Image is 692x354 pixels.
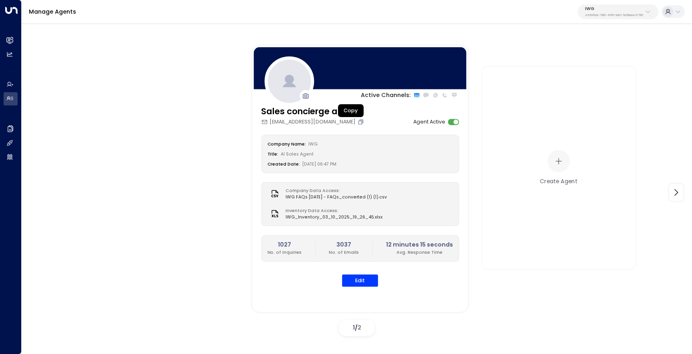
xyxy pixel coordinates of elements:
label: Company Data Access: [286,188,383,194]
p: No. of Inquiries [268,249,302,256]
label: Created Date: [268,162,300,168]
span: 1 [353,324,355,332]
h2: 3037 [329,241,359,249]
span: 2 [358,324,361,332]
p: e92915cb-7661-49f5-9dc1-5c58aae37760 [585,14,643,17]
button: Copy [358,119,366,125]
label: Inventory Data Access: [286,208,379,214]
div: / [339,320,375,336]
span: [DATE] 06:47 PM [302,162,337,168]
p: IWG [585,6,643,11]
a: Manage Agents [29,8,76,16]
h2: 1027 [268,241,302,249]
span: IWG_Inventory_03_10_2025_19_26_45.xlsx [286,214,382,221]
div: Copy [338,104,364,117]
p: Active Channels: [361,91,410,100]
h2: 12 minutes 15 seconds [386,241,453,249]
label: Company Name: [268,142,306,148]
button: Edit [342,275,378,287]
label: Title: [268,152,279,158]
h3: Sales concierge agent [261,105,366,118]
span: IWG FAQs [DATE] - FAQs_converted (1) (1).csv [286,194,387,200]
span: IWG [308,142,318,148]
p: No. of Emails [329,249,359,256]
button: IWGe92915cb-7661-49f5-9dc1-5c58aae37760 [578,4,658,19]
span: AI Sales Agent [281,152,314,158]
div: [EMAIL_ADDRESS][DOMAIN_NAME] [261,119,366,126]
p: Avg. Response Time [386,249,453,256]
label: Agent Active [413,119,445,126]
div: Create Agent [540,177,577,186]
